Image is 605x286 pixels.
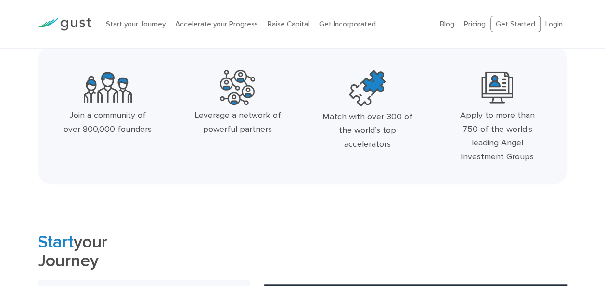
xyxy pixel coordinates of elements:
img: Powerful Partners [220,70,255,105]
a: Start your Journey [106,20,166,28]
img: Community Founders [84,70,132,105]
img: Gust Logo [38,18,91,31]
img: Top Accelerators [349,70,386,106]
a: Login [545,20,563,28]
span: Start [38,232,74,252]
div: Match with over 300 of the world’s top accelerators [321,110,413,152]
h2: your Journey [38,233,250,270]
a: Raise Capital [268,20,309,28]
a: Pricing [464,20,486,28]
div: Apply to more than 750 of the world’s leading Angel Investment Groups [451,109,543,164]
a: Accelerate your Progress [175,20,258,28]
a: Get Incorporated [319,20,376,28]
a: Get Started [490,16,541,33]
a: Blog [440,20,454,28]
div: Join a community of over 800,000 founders [62,109,154,137]
img: Leading Angel Investment [481,70,513,105]
div: Leverage a network of powerful partners [192,109,284,137]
